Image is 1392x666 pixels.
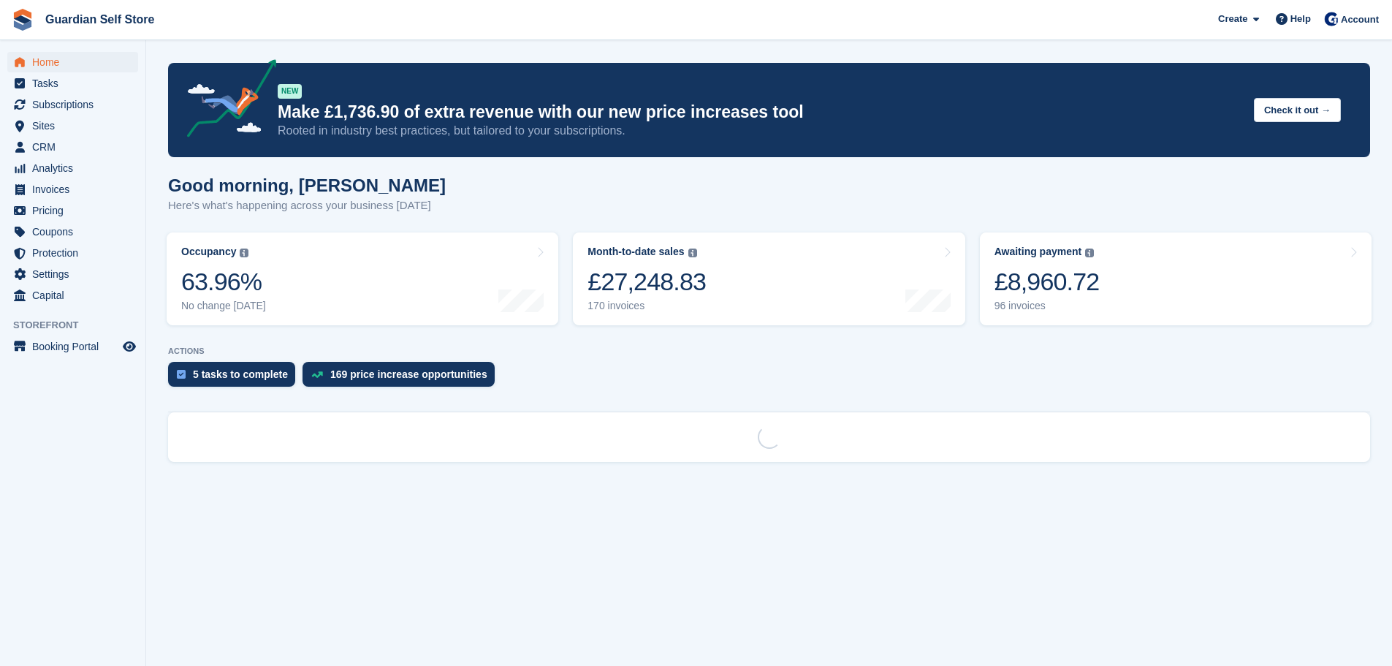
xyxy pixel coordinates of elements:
[278,84,302,99] div: NEW
[1218,12,1247,26] span: Create
[1290,12,1311,26] span: Help
[32,73,120,94] span: Tasks
[32,243,120,263] span: Protection
[32,336,120,357] span: Booking Portal
[1341,12,1379,27] span: Account
[167,232,558,325] a: Occupancy 63.96% No change [DATE]
[32,200,120,221] span: Pricing
[12,9,34,31] img: stora-icon-8386f47178a22dfd0bd8f6a31ec36ba5ce8667c1dd55bd0f319d3a0aa187defe.svg
[181,267,266,297] div: 63.96%
[994,246,1082,258] div: Awaiting payment
[32,94,120,115] span: Subscriptions
[7,243,138,263] a: menu
[32,116,120,136] span: Sites
[193,368,288,380] div: 5 tasks to complete
[181,246,236,258] div: Occupancy
[168,347,1370,356] p: ACTIONS
[168,175,446,195] h1: Good morning, [PERSON_NAME]
[32,222,120,242] span: Coupons
[7,200,138,221] a: menu
[121,338,138,355] a: Preview store
[32,158,120,178] span: Analytics
[168,197,446,214] p: Here's what's happening across your business [DATE]
[311,371,323,378] img: price_increase_opportunities-93ffe204e8149a01c8c9dc8f82e8f89637d9d84a8eef4429ea346261dce0b2c0.svg
[32,179,120,200] span: Invoices
[688,249,697,257] img: icon-info-grey-7440780725fd019a000dd9b08b2336e03edf1995a4989e88bcd33f0948082b44.svg
[32,264,120,284] span: Settings
[994,267,1100,297] div: £8,960.72
[32,285,120,306] span: Capital
[32,137,120,157] span: CRM
[980,232,1372,325] a: Awaiting payment £8,960.72 96 invoices
[1254,98,1341,122] button: Check it out →
[587,300,706,312] div: 170 invoices
[587,267,706,297] div: £27,248.83
[7,158,138,178] a: menu
[573,232,965,325] a: Month-to-date sales £27,248.83 170 invoices
[1085,249,1094,257] img: icon-info-grey-7440780725fd019a000dd9b08b2336e03edf1995a4989e88bcd33f0948082b44.svg
[7,94,138,115] a: menu
[994,300,1100,312] div: 96 invoices
[303,362,502,394] a: 169 price increase opportunities
[7,285,138,306] a: menu
[240,249,248,257] img: icon-info-grey-7440780725fd019a000dd9b08b2336e03edf1995a4989e88bcd33f0948082b44.svg
[7,116,138,136] a: menu
[587,246,684,258] div: Month-to-date sales
[7,336,138,357] a: menu
[7,264,138,284] a: menu
[278,123,1242,139] p: Rooted in industry best practices, but tailored to your subscriptions.
[175,59,277,143] img: price-adjustments-announcement-icon-8257ccfd72463d97f412b2fc003d46551f7dbcb40ab6d574587a9cd5c0d94...
[1324,12,1339,26] img: Tom Scott
[330,368,487,380] div: 169 price increase opportunities
[7,52,138,72] a: menu
[7,137,138,157] a: menu
[278,102,1242,123] p: Make £1,736.90 of extra revenue with our new price increases tool
[7,179,138,200] a: menu
[168,362,303,394] a: 5 tasks to complete
[13,318,145,333] span: Storefront
[177,370,186,379] img: task-75834270c22a3079a89374b754ae025e5fb1db73e45f91037f5363f120a921f8.svg
[39,7,160,31] a: Guardian Self Store
[7,222,138,242] a: menu
[7,73,138,94] a: menu
[181,300,266,312] div: No change [DATE]
[32,52,120,72] span: Home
